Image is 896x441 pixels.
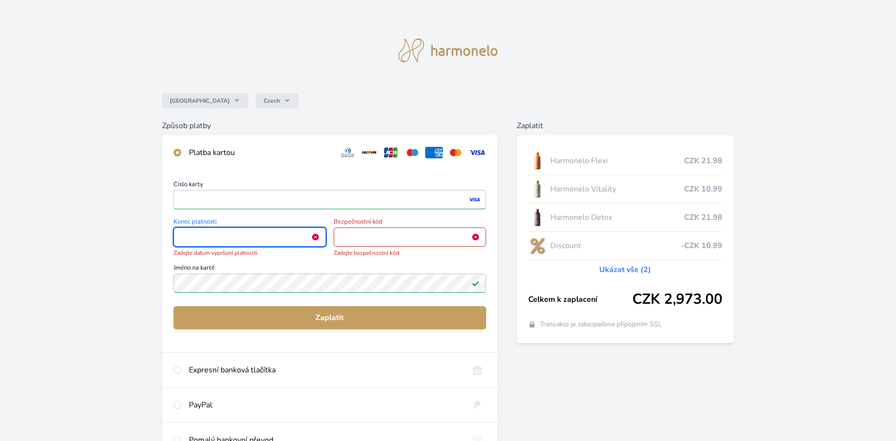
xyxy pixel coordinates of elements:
[468,399,486,411] img: paypal.svg
[382,147,400,158] img: jcb.svg
[632,291,722,308] span: CZK 2,973.00
[162,120,498,131] h6: Způsob platby
[189,399,461,411] div: PayPal
[404,147,421,158] img: maestro.svg
[684,155,722,167] span: CZK 21.98
[264,97,280,105] span: Czech
[468,195,481,204] img: visa
[256,93,299,108] button: Czech
[312,233,319,241] img: Chyba
[684,212,722,223] span: CZK 21.98
[174,306,486,329] button: Zaplatit
[468,364,486,376] img: onlineBanking_CZ.svg
[528,177,547,201] img: CLEAN_VITALITY_se_stinem_x-lo.jpg
[472,279,479,287] img: Platné pole
[528,149,547,173] img: CLEAN_FLEXI_se_stinem_x-hi_(1)-lo.jpg
[189,364,461,376] div: Expresní banková tlačítka
[174,181,486,190] span: Číslo karty
[334,219,486,227] span: Bezpečnostní kód
[170,97,230,105] span: [GEOGRAPHIC_DATA]
[528,294,632,305] span: Celkem k zaplacení
[599,264,651,275] a: Ukázat vše (2)
[162,93,248,108] button: [GEOGRAPHIC_DATA]
[334,249,486,257] span: Zadejte bezpečnostní kód
[540,320,662,329] span: Transakce je zabezpečena připojením SSL
[550,155,684,167] span: Harmonelo Flexi
[181,312,478,323] span: Zaplatit
[528,205,547,229] img: DETOX_se_stinem_x-lo.jpg
[189,147,331,158] div: Platba kartou
[361,147,378,158] img: discover.svg
[339,147,357,158] img: diners.svg
[178,230,322,244] iframe: Iframe pro datum vypršení platnosti
[472,233,479,241] img: Chyba
[447,147,465,158] img: mc.svg
[517,120,734,131] h6: Zaplatit
[425,147,443,158] img: amex.svg
[174,274,486,293] input: Jméno na kartěPlatné pole
[174,249,326,257] span: Zadejte datum vypršení platnosti
[338,230,482,244] iframe: Iframe pro bezpečnostní kód
[550,183,684,195] span: Harmonelo Vitality
[684,183,722,195] span: CZK 10.99
[398,38,498,62] img: logo.svg
[174,265,486,274] span: Jméno na kartě
[174,219,326,227] span: Konec platnosti
[468,147,486,158] img: visa.svg
[681,240,722,251] span: -CZK 10.99
[178,193,482,206] iframe: Iframe pro číslo karty
[528,234,547,258] img: discount-lo.png
[550,240,681,251] span: Discount
[550,212,684,223] span: Harmonelo Detox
